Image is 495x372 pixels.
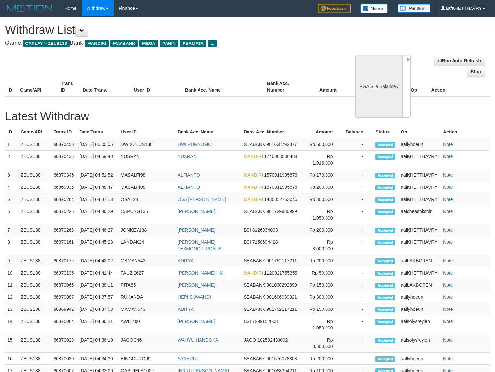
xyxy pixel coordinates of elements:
[375,142,395,148] span: Accepted
[244,294,265,300] span: SEABANK
[5,151,18,169] td: 2
[343,334,373,353] td: -
[18,224,51,236] td: ZEUS138
[5,334,18,353] td: 15
[178,356,199,361] a: SYAHRUL
[244,337,256,343] span: JAGO
[398,303,440,315] td: aaflyhoeun
[5,236,18,255] td: 8
[244,227,251,233] span: BSI
[266,258,297,263] span: 901752117211
[375,295,395,300] span: Accepted
[375,197,395,203] span: Accepted
[343,181,373,193] td: -
[5,78,17,96] th: ID
[18,126,51,138] th: Game/API
[257,337,288,343] span: 102592433092
[51,315,77,334] td: 86870064
[343,193,373,205] td: -
[443,142,453,147] a: Note
[18,138,51,151] td: ZEUS138
[18,267,51,279] td: ZEUS138
[443,172,453,178] a: Note
[398,126,440,138] th: Op
[5,181,18,193] td: 4
[244,356,265,361] span: SEABANK
[244,172,263,178] span: MANDIRI
[77,353,118,365] td: [DATE] 04:34:39
[51,353,77,365] td: 86870030
[244,185,263,190] span: MANDIRI
[18,205,51,224] td: ZEUS138
[343,291,373,303] td: -
[77,151,118,169] td: [DATE] 04:59:48
[18,181,51,193] td: ZEUS138
[375,338,395,343] span: Accepted
[398,181,440,193] td: aafKHETTHAVRY
[264,154,297,159] span: 1740003508488
[77,315,118,334] td: [DATE] 04:36:21
[343,315,373,334] td: -
[343,236,373,255] td: -
[266,282,297,288] span: 901038292390
[343,138,373,151] td: -
[58,78,80,96] th: Trans ID
[51,169,77,181] td: 86870346
[77,205,118,224] td: [DATE] 04:46:29
[51,236,77,255] td: 86870161
[443,356,453,361] a: Note
[360,4,388,13] img: Button%20Memo.svg
[443,239,453,245] a: Note
[23,40,70,47] span: OXPLAY > ZEUS138
[304,279,343,291] td: Rp 150,000
[51,334,77,353] td: 86870029
[443,282,453,288] a: Note
[264,197,297,202] span: 1430032753046
[77,126,118,138] th: Date Trans.
[5,279,18,291] td: 11
[434,55,485,66] a: Run Auto-Refresh
[178,294,211,300] a: HEPI SUWANDI
[343,267,373,279] td: -
[77,255,118,267] td: [DATE] 04:42:02
[5,353,18,365] td: 16
[5,110,490,123] h1: Latest Withdraw
[178,319,215,324] a: [PERSON_NAME]
[178,142,212,147] a: DWI PURNOMO
[375,154,395,160] span: Accepted
[375,185,395,190] span: Accepted
[304,236,343,255] td: Rp 8,000,000
[118,224,175,236] td: JONKEY138
[118,279,175,291] td: PITA85
[5,303,18,315] td: 13
[178,337,218,343] a: WAHYU HANDOKA
[178,209,215,214] a: [PERSON_NAME]
[118,353,175,365] td: BINGDURO99
[178,197,226,202] a: OSA [PERSON_NAME]
[5,224,18,236] td: 7
[375,240,395,245] span: Accepted
[244,142,265,147] span: SEABANK
[18,255,51,267] td: ZEUS138
[443,294,453,300] a: Note
[343,279,373,291] td: -
[304,205,343,224] td: Rp 1,050,000
[51,151,77,169] td: 86870436
[51,181,77,193] td: 86869936
[244,270,263,275] span: MANDIRI
[18,169,51,181] td: ZEUS138
[5,205,18,224] td: 6
[51,126,77,138] th: Trans ID
[443,197,453,202] a: Note
[51,205,77,224] td: 86870225
[5,24,324,37] h1: Withdraw List
[77,181,118,193] td: [DATE] 04:48:47
[304,224,343,236] td: Rp 200,000
[318,4,351,13] img: Feedback.jpg
[51,303,77,315] td: 86869942
[304,303,343,315] td: Rp 150,000
[18,151,51,169] td: ZEUS138
[178,270,223,275] a: [PERSON_NAME] HK
[18,236,51,255] td: ZEUS138
[5,40,324,46] h4: Game: Bank:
